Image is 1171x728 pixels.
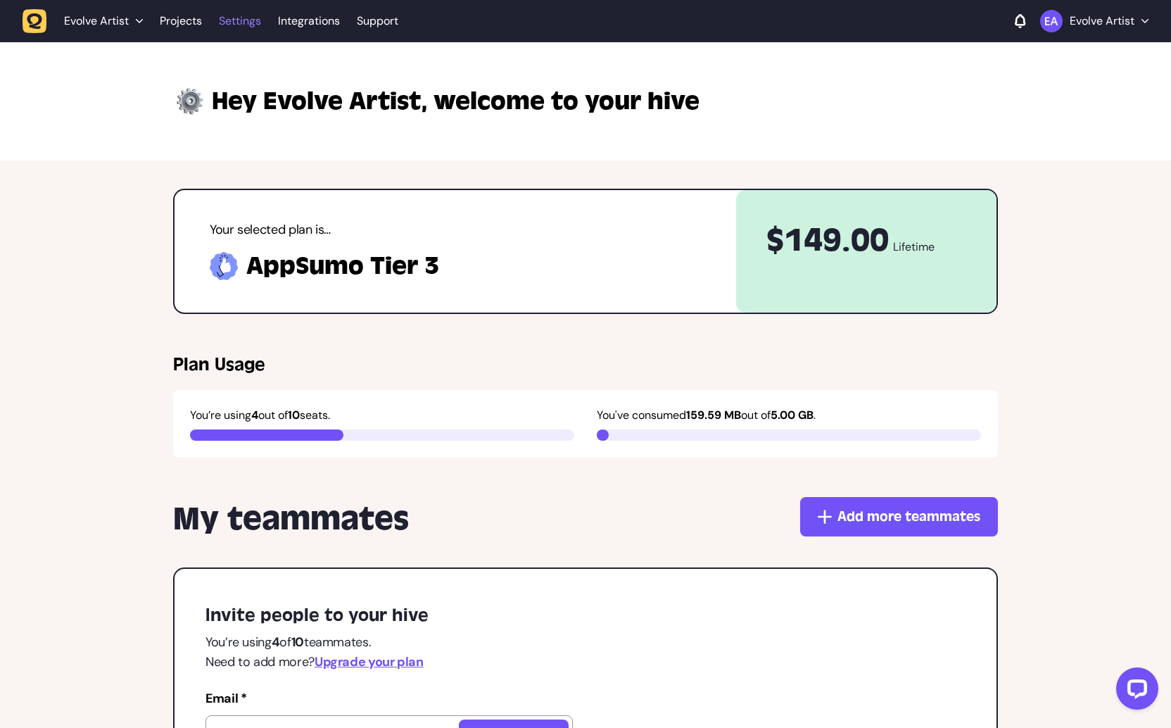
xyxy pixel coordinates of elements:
button: Evolve Artist [1040,10,1148,32]
span: Evolve Artist [212,84,428,118]
a: Integrations [278,8,340,34]
span: Add more teammates [837,507,980,527]
label: Email * [205,689,573,708]
h5: My teammates [173,503,409,536]
a: Settings [219,8,261,34]
h1: welcome to your hive [212,84,998,118]
div: You’re using out of seats. [190,407,574,424]
iframe: LiveChat chat widget [1105,662,1164,721]
h6: Invite people to your hive [205,604,966,627]
button: Add more teammates [800,497,998,536]
div: 3.12% [597,429,609,441]
strong: 10 [291,634,304,651]
img: Evolve Artist [1040,10,1063,32]
a: Projects [160,8,202,34]
span: Your selected plan is… [210,221,331,238]
strong: 5.00 GB [771,408,814,422]
strong: 4 [272,634,280,651]
a: Support [357,14,398,28]
span: Need to add more? [205,653,315,670]
img: setting-img [173,84,206,118]
span: Lifetime [893,240,935,254]
div: 40% [190,429,343,441]
p: Evolve Artist [1070,14,1134,28]
h3: AppSumo Tier 3 [246,249,439,283]
button: Evolve Artist [23,8,151,34]
p: You’re using of teammates. [205,632,966,652]
span: Upgrade your plan [315,653,424,670]
h5: Plan Usage [173,353,998,376]
strong: 10 [288,408,300,422]
div: You've consumed out of . [597,407,981,424]
span: Evolve Artist [64,14,129,28]
strong: 159.59 MB [686,408,741,422]
strong: 4 [251,408,258,422]
span: $149.00 [766,221,889,261]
